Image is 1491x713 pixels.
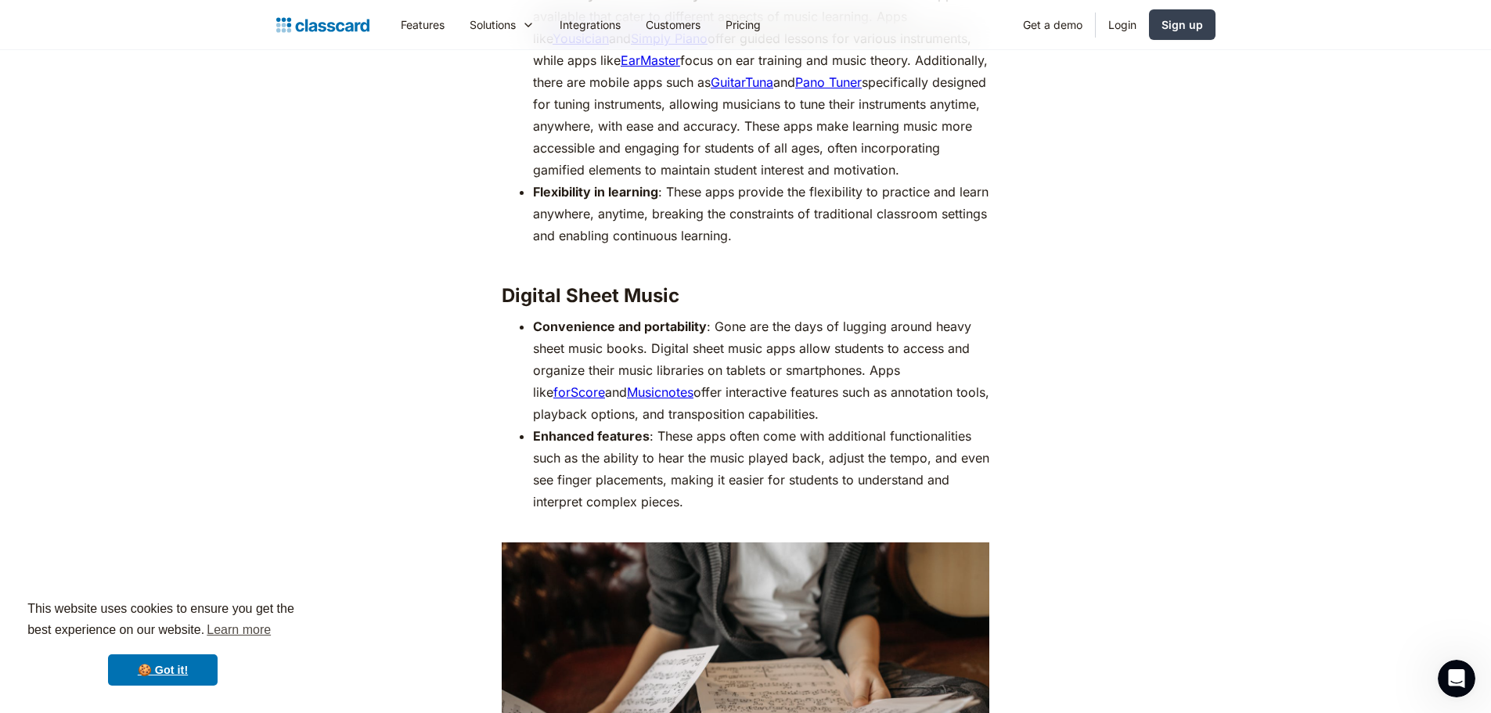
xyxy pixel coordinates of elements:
[1438,660,1475,697] iframe: Intercom live chat
[457,7,547,42] div: Solutions
[533,428,650,444] strong: Enhanced features
[713,7,773,42] a: Pricing
[388,7,457,42] a: Features
[633,7,713,42] a: Customers
[1149,9,1215,40] a: Sign up
[502,284,989,308] h3: Digital Sheet Music
[533,319,707,334] strong: Convenience and portability
[470,16,516,33] div: Solutions
[711,74,773,90] a: GuitarTuna
[533,184,658,200] strong: Flexibility in learning
[553,384,605,400] a: forScore
[1161,16,1203,33] div: Sign up
[547,7,633,42] a: Integrations
[533,425,989,535] li: : These apps often come with additional functionalities such as the ability to hear the music pla...
[621,52,680,68] a: EarMaster
[795,74,862,90] a: Pano Tuner
[1096,7,1149,42] a: Login
[1010,7,1095,42] a: Get a demo
[13,585,313,700] div: cookieconsent
[533,315,989,425] li: : Gone are the days of lugging around heavy sheet music books. Digital sheet music apps allow stu...
[204,618,273,642] a: learn more about cookies
[108,654,218,686] a: dismiss cookie message
[627,384,693,400] a: Musicnotes
[533,181,989,268] li: : These apps provide the flexibility to practice and learn anywhere, anytime, breaking the constr...
[276,14,369,36] a: home
[27,600,298,642] span: This website uses cookies to ensure you get the best experience on our website.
